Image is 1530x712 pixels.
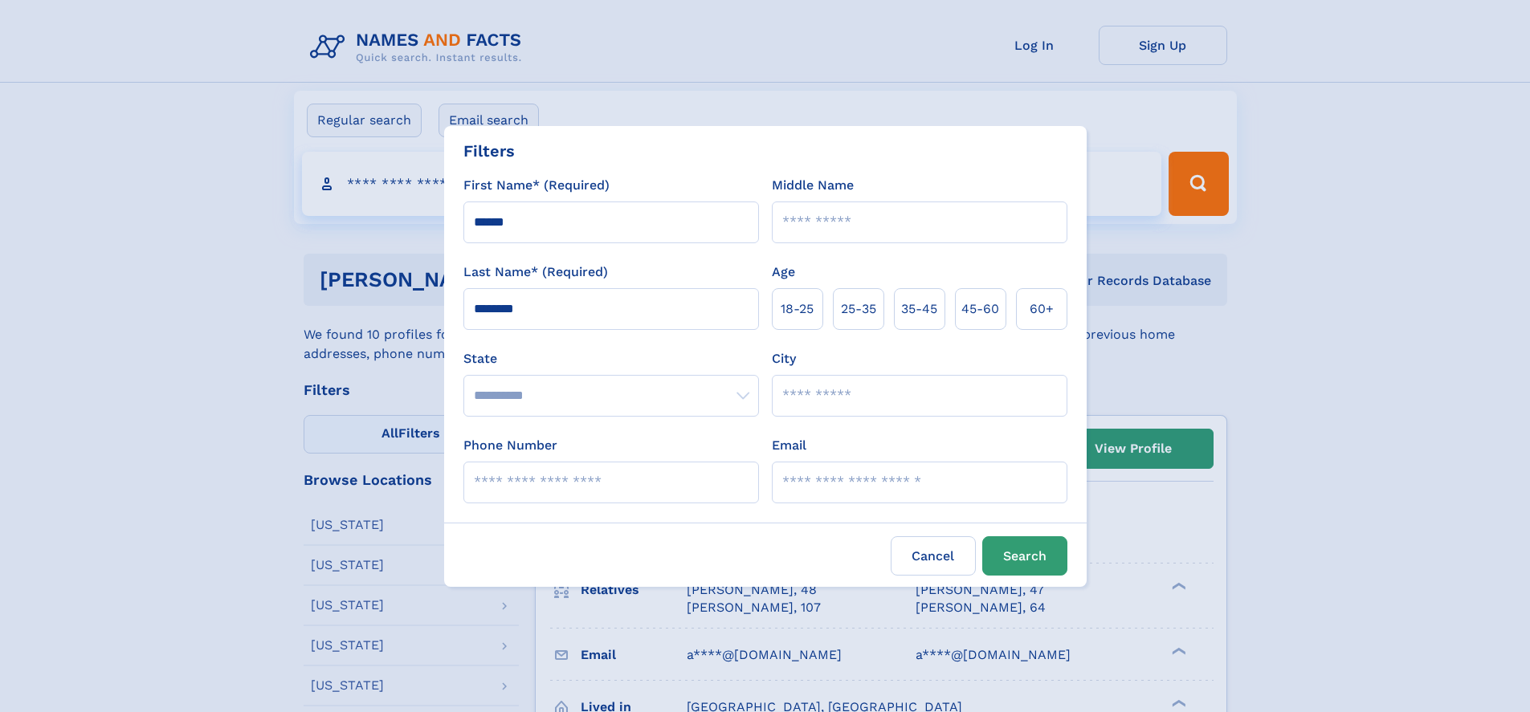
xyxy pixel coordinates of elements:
label: State [463,349,759,368]
span: 35‑45 [901,299,937,319]
span: 60+ [1030,299,1054,319]
label: Cancel [891,536,976,576]
label: Age [772,262,795,282]
label: Middle Name [772,176,854,195]
label: Email [772,436,806,455]
span: 45‑60 [961,299,999,319]
label: First Name* (Required) [463,176,610,195]
span: 25‑35 [841,299,876,319]
label: City [772,349,796,368]
label: Phone Number [463,436,557,455]
span: 18‑25 [781,299,814,319]
div: Filters [463,139,515,163]
label: Last Name* (Required) [463,262,608,282]
button: Search [982,536,1067,576]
